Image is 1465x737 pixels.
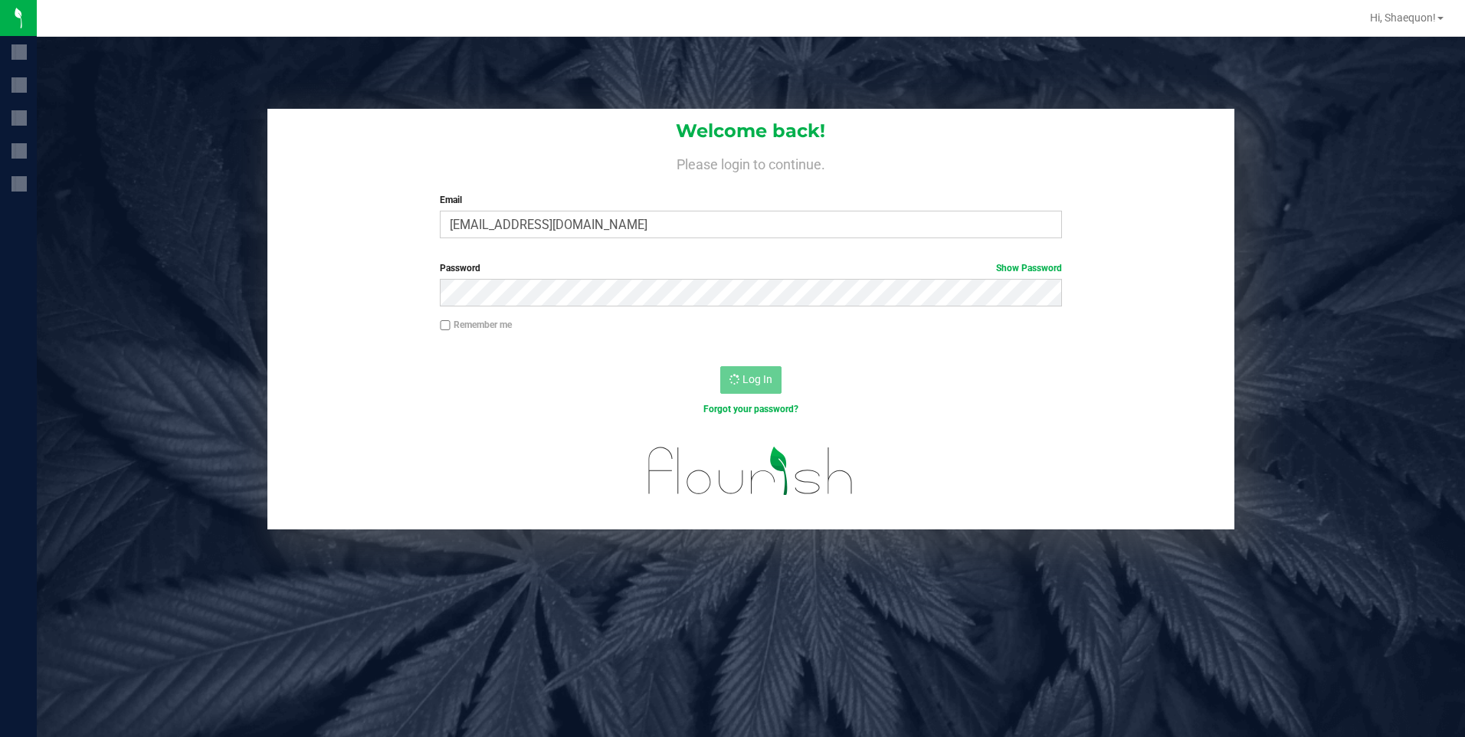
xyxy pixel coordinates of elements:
[267,153,1235,172] h4: Please login to continue.
[1370,11,1436,24] span: Hi, Shaequon!
[720,366,782,394] button: Log In
[742,373,772,385] span: Log In
[440,318,512,332] label: Remember me
[267,121,1235,141] h1: Welcome back!
[440,193,1062,207] label: Email
[630,432,872,510] img: flourish_logo.svg
[996,263,1062,274] a: Show Password
[440,320,451,331] input: Remember me
[440,263,480,274] span: Password
[703,404,798,414] a: Forgot your password?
